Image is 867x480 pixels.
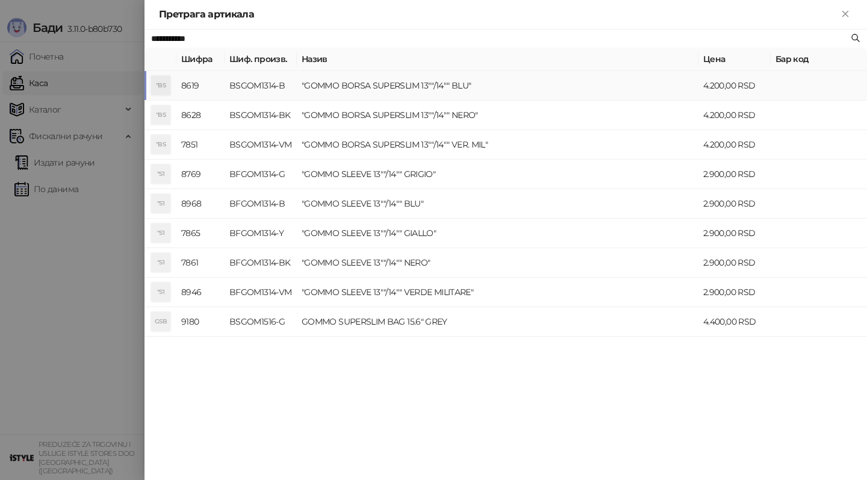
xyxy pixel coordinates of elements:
[176,307,225,337] td: 9180
[771,48,867,71] th: Бар код
[225,130,297,160] td: BSGOM1314-VM
[297,189,698,219] td: "GOMMO SLEEVE 13""/14"" BLU"
[698,101,771,130] td: 4.200,00 RSD
[176,130,225,160] td: 7851
[225,307,297,337] td: BSGOM1516-G
[225,248,297,278] td: BFGOM1314-BK
[176,71,225,101] td: 8619
[151,135,170,154] div: "BS
[297,278,698,307] td: "GOMMO SLEEVE 13""/14"" VERDE MILITARE"
[151,223,170,243] div: "S1
[698,248,771,278] td: 2.900,00 RSD
[151,312,170,331] div: GSB
[297,307,698,337] td: GOMMO SUPERSLIM BAG 15.6" GREY
[698,307,771,337] td: 4.400,00 RSD
[698,130,771,160] td: 4.200,00 RSD
[151,105,170,125] div: "BS
[698,189,771,219] td: 2.900,00 RSD
[176,48,225,71] th: Шифра
[698,219,771,248] td: 2.900,00 RSD
[151,194,170,213] div: "S1
[225,189,297,219] td: BFGOM1314-B
[151,164,170,184] div: "S1
[176,248,225,278] td: 7861
[698,48,771,71] th: Цена
[297,248,698,278] td: "GOMMO SLEEVE 13""/14"" NERO"
[176,189,225,219] td: 8968
[225,48,297,71] th: Шиф. произв.
[151,282,170,302] div: "S1
[297,130,698,160] td: "GOMMO BORSA SUPERSLIM 13""/14"" VER. MIL"
[225,278,297,307] td: BFGOM1314-VM
[176,160,225,189] td: 8769
[297,160,698,189] td: "GOMMO SLEEVE 13""/14"" GRIGIO"
[297,48,698,71] th: Назив
[176,101,225,130] td: 8628
[698,160,771,189] td: 2.900,00 RSD
[297,101,698,130] td: "GOMMO BORSA SUPERSLIM 13""/14"" NERO"
[698,71,771,101] td: 4.200,00 RSD
[698,278,771,307] td: 2.900,00 RSD
[297,71,698,101] td: "GOMMO BORSA SUPERSLIM 13""/14"" BLU"
[297,219,698,248] td: "GOMMO SLEEVE 13""/14"" GIALLO"
[151,76,170,95] div: "BS
[159,7,838,22] div: Претрага артикала
[838,7,853,22] button: Close
[225,160,297,189] td: BFGOM1314-G
[225,219,297,248] td: BFGOM1314-Y
[225,101,297,130] td: BSGOM1314-BK
[151,253,170,272] div: "S1
[176,278,225,307] td: 8946
[176,219,225,248] td: 7865
[225,71,297,101] td: BSGOM1314-B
